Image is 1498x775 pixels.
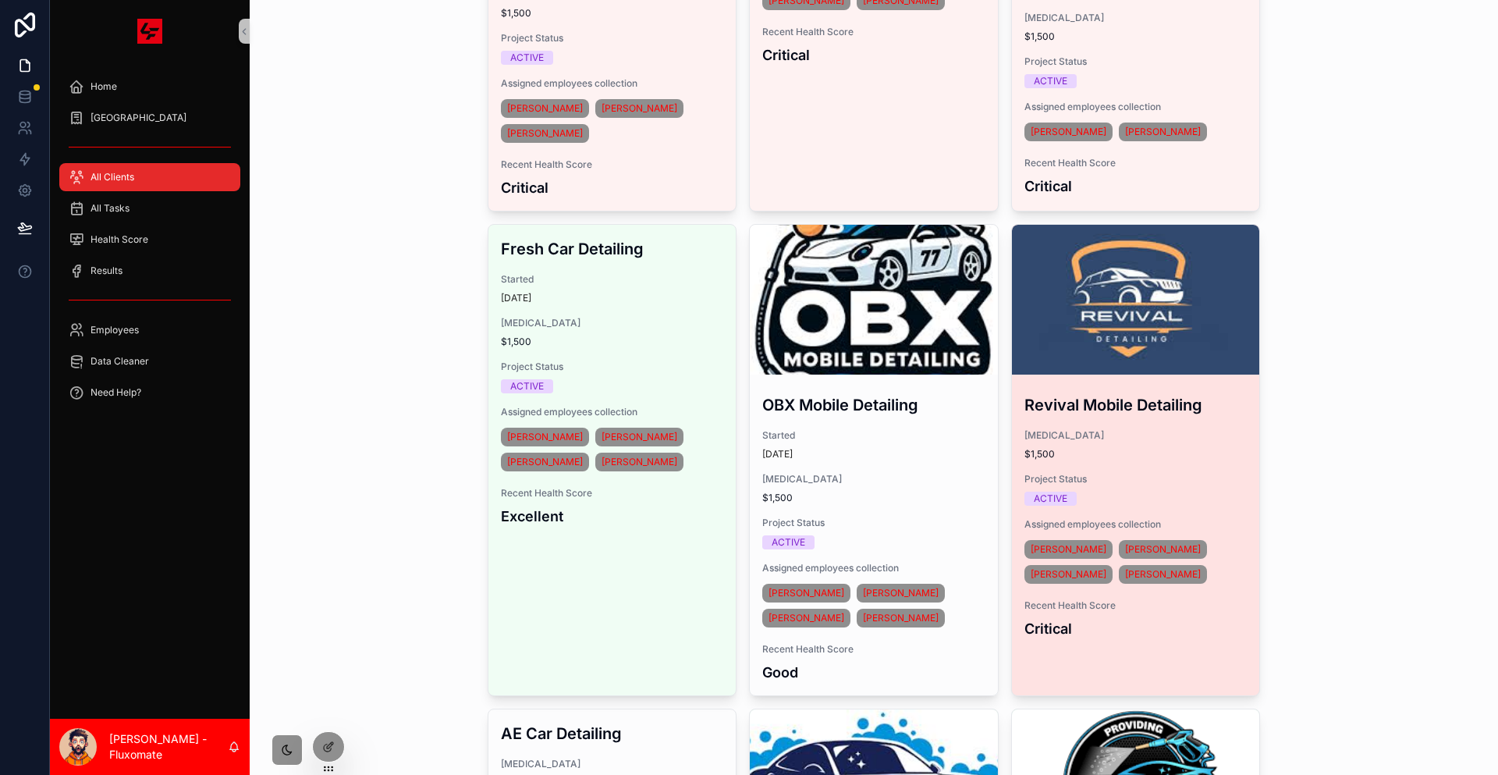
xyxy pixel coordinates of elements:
[595,453,683,471] a: [PERSON_NAME]
[602,431,677,443] span: [PERSON_NAME]
[1024,473,1248,485] span: Project Status
[501,428,589,446] a: [PERSON_NAME]
[501,292,531,304] p: [DATE]
[1034,74,1067,88] div: ACTIVE
[1024,176,1248,197] h4: Critical
[602,102,677,115] span: [PERSON_NAME]
[762,44,985,66] h4: Critical
[501,237,724,261] h3: Fresh Car Detailing
[1024,123,1113,141] a: [PERSON_NAME]
[91,265,122,277] span: Results
[762,429,985,442] span: Started
[1031,126,1106,138] span: [PERSON_NAME]
[762,473,985,485] span: [MEDICAL_DATA]
[59,194,240,222] a: All Tasks
[91,112,186,124] span: [GEOGRAPHIC_DATA]
[501,77,724,90] span: Assigned employees collection
[1031,543,1106,556] span: [PERSON_NAME]
[1024,565,1113,584] a: [PERSON_NAME]
[1024,599,1248,612] span: Recent Health Score
[501,273,724,286] span: Started
[1024,518,1248,531] span: Assigned employees collection
[1024,157,1248,169] span: Recent Health Score
[1024,618,1248,639] h4: Critical
[762,492,985,504] span: $1,500
[1125,543,1201,556] span: [PERSON_NAME]
[1034,492,1067,506] div: ACTIVE
[1125,568,1201,581] span: [PERSON_NAME]
[59,257,240,285] a: Results
[750,225,998,375] div: images.jpeg
[501,506,724,527] h4: Excellent
[1119,123,1207,141] a: [PERSON_NAME]
[762,517,985,529] span: Project Status
[1024,540,1113,559] a: [PERSON_NAME]
[501,722,724,745] h3: AE Car Detailing
[507,102,583,115] span: [PERSON_NAME]
[501,758,724,770] span: [MEDICAL_DATA]
[1024,429,1248,442] span: [MEDICAL_DATA]
[507,456,583,468] span: [PERSON_NAME]
[749,224,999,696] a: OBX Mobile DetailingStarted[DATE][MEDICAL_DATA]$1,500Project StatusACTIVEAssigned employees colle...
[501,7,724,20] span: $1,500
[59,73,240,101] a: Home
[772,535,805,549] div: ACTIVE
[91,324,139,336] span: Employees
[1024,30,1248,43] span: $1,500
[1031,568,1106,581] span: [PERSON_NAME]
[59,347,240,375] a: Data Cleaner
[501,99,589,118] a: [PERSON_NAME]
[91,355,149,368] span: Data Cleaner
[762,26,985,38] span: Recent Health Score
[50,62,250,425] div: scrollable content
[769,612,844,624] span: [PERSON_NAME]
[863,587,939,599] span: [PERSON_NAME]
[501,487,724,499] span: Recent Health Score
[1024,393,1248,417] h3: Revival Mobile Detailing
[501,336,724,348] span: $1,500
[137,19,162,44] img: App logo
[1024,55,1248,68] span: Project Status
[59,104,240,132] a: [GEOGRAPHIC_DATA]
[488,224,737,696] a: Fresh Car DetailingStarted[DATE][MEDICAL_DATA]$1,500Project StatusACTIVEAssigned employees collec...
[602,456,677,468] span: [PERSON_NAME]
[91,80,117,93] span: Home
[1119,565,1207,584] a: [PERSON_NAME]
[501,406,724,418] span: Assigned employees collection
[857,609,945,627] a: [PERSON_NAME]
[501,124,589,143] a: [PERSON_NAME]
[91,202,130,215] span: All Tasks
[762,448,793,460] p: [DATE]
[59,316,240,344] a: Employees
[595,99,683,118] a: [PERSON_NAME]
[1011,224,1261,696] a: Revival Mobile Detailing[MEDICAL_DATA]$1,500Project StatusACTIVEAssigned employees collection[PER...
[1119,540,1207,559] a: [PERSON_NAME]
[863,612,939,624] span: [PERSON_NAME]
[501,177,724,198] h4: Critical
[595,428,683,446] a: [PERSON_NAME]
[501,158,724,171] span: Recent Health Score
[501,32,724,44] span: Project Status
[1125,126,1201,138] span: [PERSON_NAME]
[501,317,724,329] span: [MEDICAL_DATA]
[510,51,544,65] div: ACTIVE
[510,379,544,393] div: ACTIVE
[762,562,985,574] span: Assigned employees collection
[762,662,985,683] h4: Good
[769,587,844,599] span: [PERSON_NAME]
[1024,101,1248,113] span: Assigned employees collection
[501,453,589,471] a: [PERSON_NAME]
[91,233,148,246] span: Health Score
[762,584,850,603] a: [PERSON_NAME]
[1024,448,1248,460] span: $1,500
[109,731,228,763] p: [PERSON_NAME] - Fluxomate
[91,171,134,183] span: All Clients
[507,431,583,443] span: [PERSON_NAME]
[501,361,724,373] span: Project Status
[59,163,240,191] a: All Clients
[1024,12,1248,24] span: [MEDICAL_DATA]
[507,127,583,140] span: [PERSON_NAME]
[762,393,985,417] h3: OBX Mobile Detailing
[857,584,945,603] a: [PERSON_NAME]
[762,609,850,627] a: [PERSON_NAME]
